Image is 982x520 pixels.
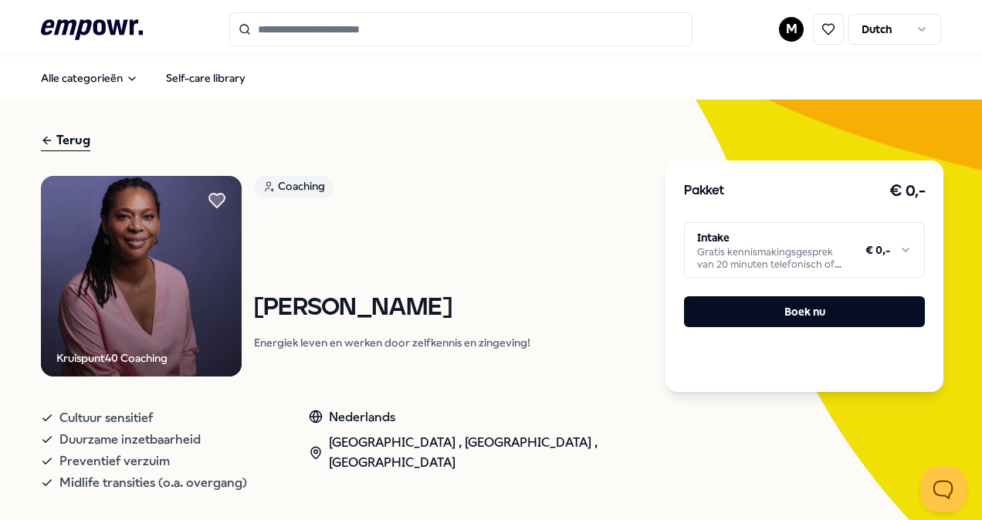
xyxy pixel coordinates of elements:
[309,433,641,472] div: [GEOGRAPHIC_DATA] , [GEOGRAPHIC_DATA] , [GEOGRAPHIC_DATA]
[254,295,530,322] h1: [PERSON_NAME]
[59,472,247,494] span: Midlife transities (o.a. overgang)
[41,176,242,376] img: Product Image
[154,62,258,93] a: Self-care library
[254,335,530,350] p: Energiek leven en werken door zelfkennis en zingeving!
[684,296,925,327] button: Boek nu
[920,466,967,512] iframe: Help Scout Beacon - Open
[29,62,151,93] button: Alle categorieën
[41,130,90,151] div: Terug
[29,62,258,93] nav: Main
[59,407,153,429] span: Cultuur sensitief
[56,349,168,366] div: Kruispunt40 Coaching
[59,451,170,472] span: Preventief verzuim
[779,17,804,42] button: M
[59,429,201,451] span: Duurzame inzetbaarheid
[889,179,926,204] h3: € 0,-
[309,407,641,427] div: Nederlands
[254,176,530,203] a: Coaching
[229,12,692,46] input: Search for products, categories or subcategories
[684,181,724,201] h3: Pakket
[254,176,334,198] div: Coaching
